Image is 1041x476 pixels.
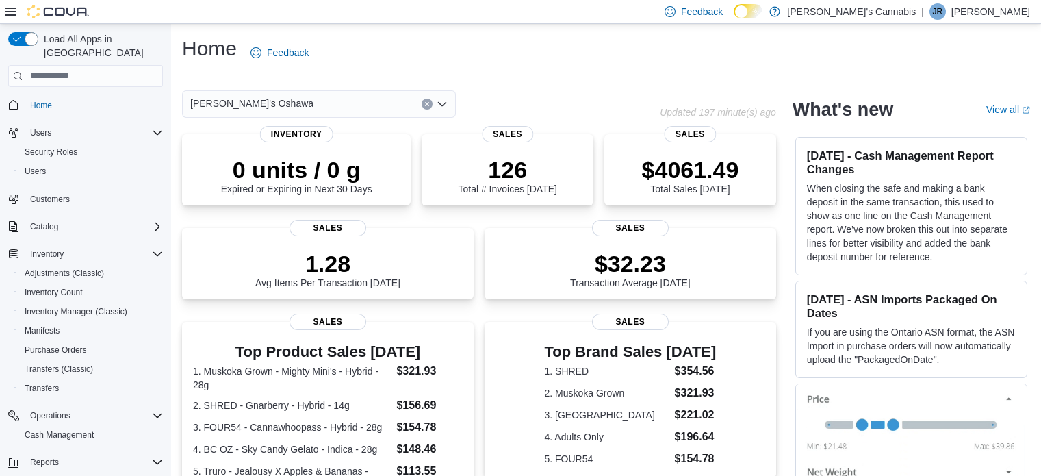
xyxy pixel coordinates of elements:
button: Open list of options [437,99,448,110]
span: Home [30,100,52,111]
div: Expired or Expiring in Next 30 Days [221,156,372,195]
h1: Home [182,35,237,62]
button: Users [3,123,168,142]
button: Customers [3,189,168,209]
button: Catalog [3,217,168,236]
div: Total Sales [DATE] [642,156,739,195]
span: Sales [665,126,716,142]
dt: 5. FOUR54 [545,452,669,466]
span: Inventory [30,249,64,260]
h3: [DATE] - ASN Imports Packaged On Dates [807,292,1016,320]
div: Total # Invoices [DATE] [458,156,556,195]
dd: $154.78 [675,451,717,467]
p: 0 units / 0 g [221,156,372,184]
span: Manifests [25,325,60,336]
dt: 2. Muskoka Grown [545,386,669,400]
a: Manifests [19,323,65,339]
span: Users [25,166,46,177]
p: $4061.49 [642,156,739,184]
p: When closing the safe and making a bank deposit in the same transaction, this used to show as one... [807,181,1016,264]
p: | [921,3,924,20]
span: Inventory Count [19,284,163,301]
span: [PERSON_NAME]'s Oshawa [190,95,313,112]
button: Adjustments (Classic) [14,264,168,283]
dt: 4. BC OZ - Sky Candy Gelato - Indica - 28g [193,442,391,456]
img: Cova [27,5,89,18]
button: Security Roles [14,142,168,162]
span: Sales [290,314,366,330]
span: Transfers [25,383,59,394]
a: Inventory Count [19,284,88,301]
a: Inventory Manager (Classic) [19,303,133,320]
p: Updated 197 minute(s) ago [660,107,776,118]
p: If you are using the Ontario ASN format, the ASN Import in purchase orders will now automatically... [807,325,1016,366]
dt: 1. SHRED [545,364,669,378]
a: Feedback [245,39,314,66]
h3: [DATE] - Cash Management Report Changes [807,149,1016,176]
span: Catalog [30,221,58,232]
span: Purchase Orders [25,345,87,355]
dd: $196.64 [675,429,717,445]
p: [PERSON_NAME]'s Cannabis [787,3,916,20]
span: Dark Mode [734,18,734,19]
p: $32.23 [570,250,691,277]
dd: $321.93 [675,385,717,401]
button: Operations [25,408,76,424]
dd: $321.93 [396,363,462,379]
a: Purchase Orders [19,342,92,358]
span: Cash Management [25,429,94,440]
dt: 4. Adults Only [545,430,669,444]
span: Feedback [681,5,723,18]
button: Cash Management [14,425,168,444]
dd: $148.46 [396,441,462,458]
span: Security Roles [19,144,163,160]
span: Security Roles [25,147,77,158]
h3: Top Product Sales [DATE] [193,344,463,360]
div: Transaction Average [DATE] [570,250,691,288]
button: Catalog [25,218,64,235]
span: Sales [592,314,669,330]
span: Inventory [25,246,163,262]
a: Security Roles [19,144,83,160]
p: [PERSON_NAME] [951,3,1030,20]
button: Users [14,162,168,181]
dd: $354.56 [675,363,717,379]
button: Inventory [3,245,168,264]
dd: $156.69 [396,397,462,414]
span: Reports [30,457,59,468]
p: 126 [458,156,556,184]
span: Users [19,163,163,179]
button: Inventory [25,246,69,262]
button: Manifests [14,321,168,340]
button: Operations [3,406,168,425]
div: Jake Reilly [929,3,946,20]
span: Home [25,97,163,114]
span: Transfers (Classic) [25,364,93,375]
span: Inventory Count [25,287,83,298]
button: Transfers (Classic) [14,360,168,379]
a: Customers [25,191,75,208]
span: Customers [25,190,163,208]
button: Transfers [14,379,168,398]
button: Clear input [422,99,433,110]
a: Cash Management [19,427,99,443]
a: Home [25,97,57,114]
a: Transfers [19,380,64,397]
p: 1.28 [255,250,400,277]
span: Inventory [260,126,333,142]
span: JR [933,3,943,20]
a: View allExternal link [986,104,1030,115]
span: Operations [30,410,70,421]
button: Purchase Orders [14,340,168,360]
a: Adjustments (Classic) [19,265,110,281]
span: Transfers [19,380,163,397]
button: Inventory Manager (Classic) [14,302,168,321]
dd: $221.02 [675,407,717,423]
span: Cash Management [19,427,163,443]
svg: External link [1022,106,1030,114]
span: Sales [482,126,533,142]
button: Reports [3,453,168,472]
span: Sales [592,220,669,236]
div: Avg Items Per Transaction [DATE] [255,250,400,288]
span: Adjustments (Classic) [19,265,163,281]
